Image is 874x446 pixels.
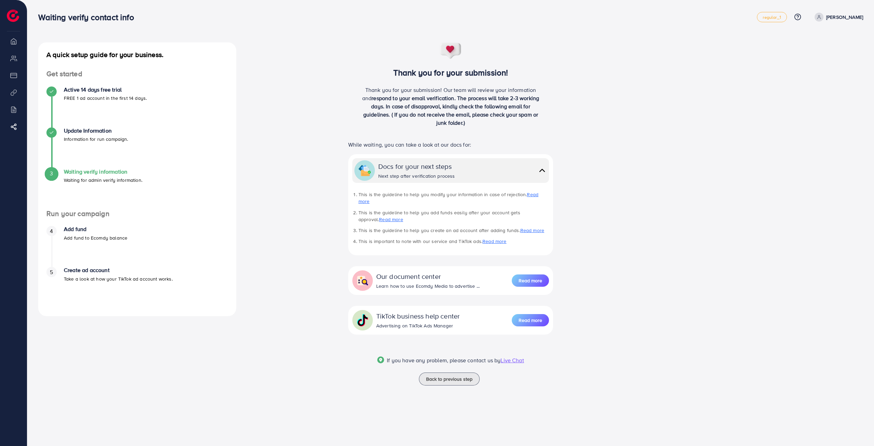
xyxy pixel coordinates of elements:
img: success [439,42,462,59]
button: Read more [512,274,549,287]
button: Back to previous step [419,373,480,386]
h4: A quick setup guide for your business. [38,51,236,59]
img: collapse [358,164,371,177]
span: 5 [50,268,53,276]
a: Read more [482,238,506,245]
li: This is the guideline to help you add funds easily after your account gets approval. [358,209,549,223]
span: Read more [519,277,542,284]
span: respond to your email verification. The process will take 2-3 working days. In case of disapprova... [363,94,539,126]
span: Read more [519,317,542,324]
li: This is important to note with our service and TikTok ads. [358,238,549,245]
img: Popup guide [377,356,384,363]
a: Read more [512,313,549,327]
span: 4 [50,227,53,235]
span: 3 [50,170,53,177]
p: Information for run campaign. [64,135,128,143]
h4: Run your campaign [38,210,236,218]
div: TikTok business help center [376,311,460,321]
a: Read more [520,227,544,234]
a: Read more [379,216,403,223]
a: [PERSON_NAME] [812,13,863,22]
h4: Update Information [64,127,128,134]
p: [PERSON_NAME] [826,13,863,21]
li: Update Information [38,127,236,168]
p: Waiting for admin verify information. [64,176,142,184]
h4: Add fund [64,226,127,232]
a: regular_1 [757,12,787,22]
a: Read more [358,191,538,205]
p: FREE 1 ad account in the first 14 days. [64,94,147,102]
li: Waiting verify information [38,168,236,210]
button: Read more [512,314,549,326]
p: Thank you for your submission! Our team will review your information and [360,86,542,127]
img: collapse [537,165,547,175]
img: logo [7,10,19,22]
h4: Get started [38,70,236,78]
p: Add fund to Ecomdy balance [64,234,127,242]
p: Take a look at how your TikTok ad account works. [64,275,173,283]
li: Active 14 days free trial [38,86,236,127]
li: This is the guideline to help you create an ad account after adding funds. [358,227,549,234]
li: Create ad account [38,267,236,308]
h4: Create ad account [64,267,173,273]
div: Next step after verification process [378,173,455,179]
li: Add fund [38,226,236,267]
a: Read more [512,274,549,287]
h3: Waiting verify contact info [38,12,139,22]
div: Our document center [376,271,480,281]
li: This is the guideline to help you modify your information in case of rejection. [358,191,549,205]
div: Advertising on TikTok Ads Manager [376,322,460,329]
div: Learn how to use Ecomdy Media to advertise ... [376,283,480,289]
span: Back to previous step [426,376,473,382]
img: collapse [356,274,369,287]
span: Live Chat [501,356,524,364]
h3: Thank you for your submission! [337,68,565,78]
h4: Waiting verify information [64,168,142,175]
div: Docs for your next steps [378,161,455,171]
img: collapse [356,314,369,326]
h4: Active 14 days free trial [64,86,147,93]
iframe: Chat [845,415,869,441]
span: If you have any problem, please contact us by [387,356,501,364]
p: While waiting, you can take a look at our docs for: [348,140,553,149]
span: regular_1 [763,15,781,19]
